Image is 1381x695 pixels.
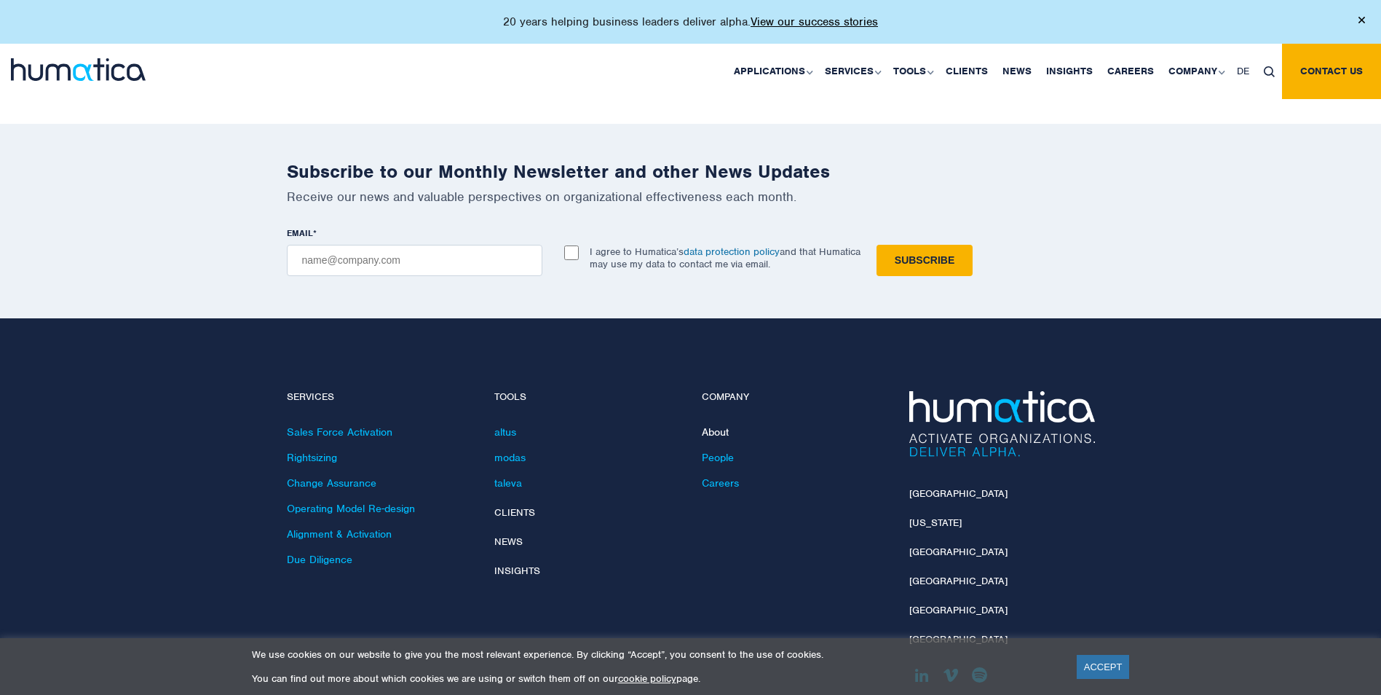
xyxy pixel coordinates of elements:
[287,391,472,404] h4: Services
[909,487,1008,500] a: [GEOGRAPHIC_DATA]
[751,15,878,29] a: View our success stories
[618,672,676,685] a: cookie policy
[287,451,337,464] a: Rightsizing
[1237,65,1249,77] span: DE
[252,672,1058,685] p: You can find out more about which cookies we are using or switch them off on our page.
[11,58,146,81] img: logo
[995,44,1039,99] a: News
[909,575,1008,587] a: [GEOGRAPHIC_DATA]
[877,245,973,276] input: Subscribe
[909,391,1095,457] img: Humatica
[287,553,352,566] a: Due Diligence
[1077,655,1130,679] a: ACCEPT
[494,535,523,548] a: News
[886,44,938,99] a: Tools
[494,506,535,519] a: Clients
[287,189,1095,205] p: Receive our news and valuable perspectives on organizational effectiveness each month.
[494,565,540,577] a: Insights
[287,245,542,276] input: name@company.com
[494,425,516,439] a: altus
[503,15,878,29] p: 20 years helping business leaders deliver alpha.
[702,451,734,464] a: People
[287,425,392,439] a: Sales Force Activation
[909,546,1008,558] a: [GEOGRAPHIC_DATA]
[727,44,818,99] a: Applications
[938,44,995,99] a: Clients
[1100,44,1161,99] a: Careers
[702,391,887,404] h4: Company
[684,246,780,258] a: data protection policy
[1264,66,1275,77] img: search_icon
[564,246,579,260] input: I agree to Humatica’sdata protection policyand that Humatica may use my data to contact me via em...
[1230,44,1257,99] a: DE
[287,227,313,239] span: EMAIL
[1282,44,1381,99] a: Contact us
[909,604,1008,616] a: [GEOGRAPHIC_DATA]
[1039,44,1100,99] a: Insights
[818,44,886,99] a: Services
[702,425,729,439] a: About
[702,476,739,490] a: Careers
[494,476,522,490] a: taleva
[590,246,860,270] p: I agree to Humatica’s and that Humatica may use my data to contact me via email.
[252,648,1058,661] p: We use cookies on our website to give you the most relevant experience. By clicking “Accept”, you...
[909,633,1008,645] a: [GEOGRAPHIC_DATA]
[287,160,1095,183] h2: Subscribe to our Monthly Newsletter and other News Updates
[494,391,680,404] h4: Tools
[287,476,376,490] a: Change Assurance
[494,451,526,464] a: modas
[287,527,392,541] a: Alignment & Activation
[1161,44,1230,99] a: Company
[287,502,415,515] a: Operating Model Re-design
[909,517,962,529] a: [US_STATE]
